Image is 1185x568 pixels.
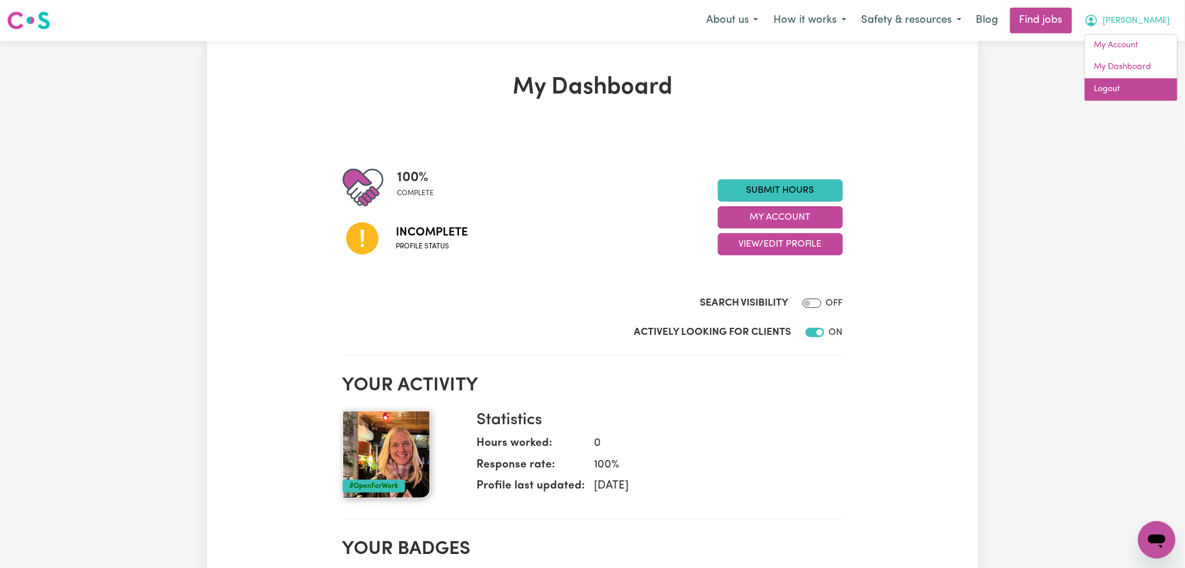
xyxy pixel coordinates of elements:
img: Your profile picture [343,411,430,498]
a: My Account [1085,34,1177,57]
dd: 100 % [585,457,834,474]
img: Careseekers logo [7,10,50,31]
a: Submit Hours [718,179,843,202]
label: Actively Looking for Clients [634,325,792,340]
button: About us [699,8,766,33]
div: Profile completeness: 100% [398,167,444,208]
a: Blog [969,8,1006,33]
button: How it works [766,8,854,33]
dt: Response rate: [477,457,585,479]
span: 100 % [398,167,434,188]
h2: Your activity [343,375,843,397]
dd: 0 [585,435,834,452]
button: My Account [1077,8,1178,33]
h1: My Dashboard [343,74,843,102]
a: My Dashboard [1085,56,1177,78]
dt: Profile last updated: [477,478,585,500]
span: complete [398,188,434,199]
div: #OpenForWork [343,480,405,493]
button: View/Edit Profile [718,233,843,255]
span: ON [829,328,843,337]
label: Search Visibility [700,296,789,311]
div: My Account [1084,34,1178,101]
span: OFF [826,299,843,308]
button: My Account [718,206,843,228]
dd: [DATE] [585,478,834,495]
h2: Your badges [343,538,843,560]
span: Incomplete [396,224,468,241]
button: Safety & resources [854,8,969,33]
iframe: Button to launch messaging window [1138,521,1176,559]
h3: Statistics [477,411,834,431]
span: Profile status [396,241,468,252]
dt: Hours worked: [477,435,585,457]
span: [PERSON_NAME] [1103,15,1170,27]
a: Logout [1085,78,1177,101]
a: Careseekers logo [7,7,50,34]
a: Find jobs [1010,8,1072,33]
